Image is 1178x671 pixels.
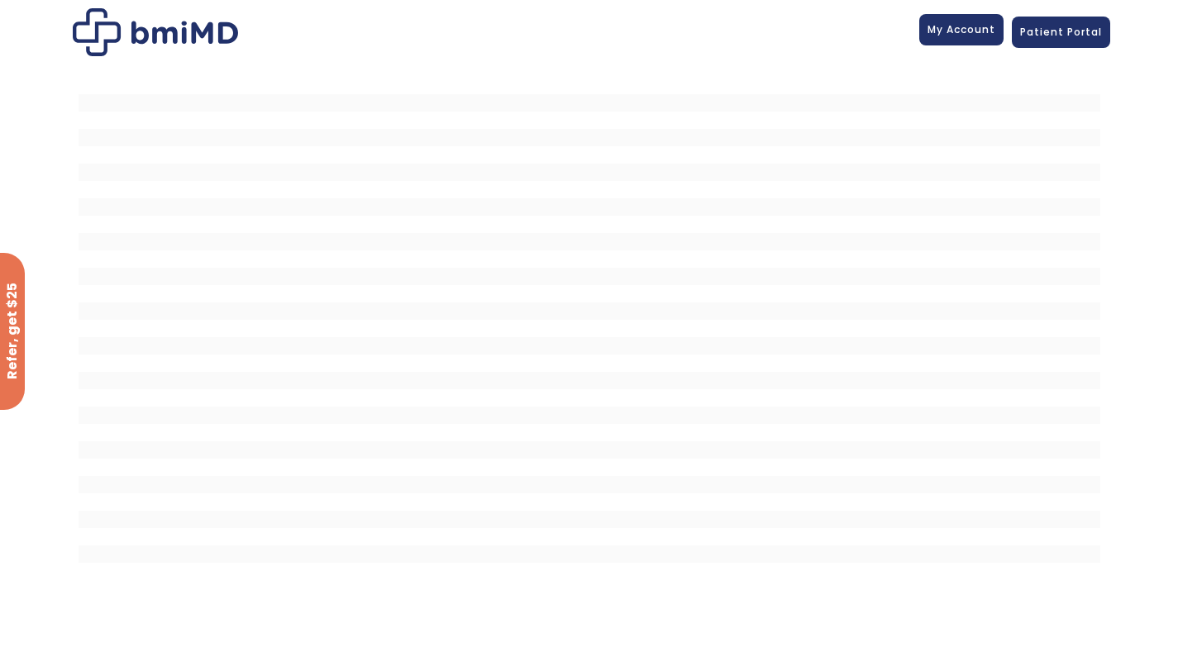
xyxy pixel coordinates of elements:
span: My Account [928,22,995,36]
iframe: MDI Patient Messaging Portal [79,77,1100,573]
a: Patient Portal [1012,17,1110,48]
img: Patient Messaging Portal [73,8,238,56]
a: My Account [919,14,1004,45]
span: Patient Portal [1020,25,1102,39]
